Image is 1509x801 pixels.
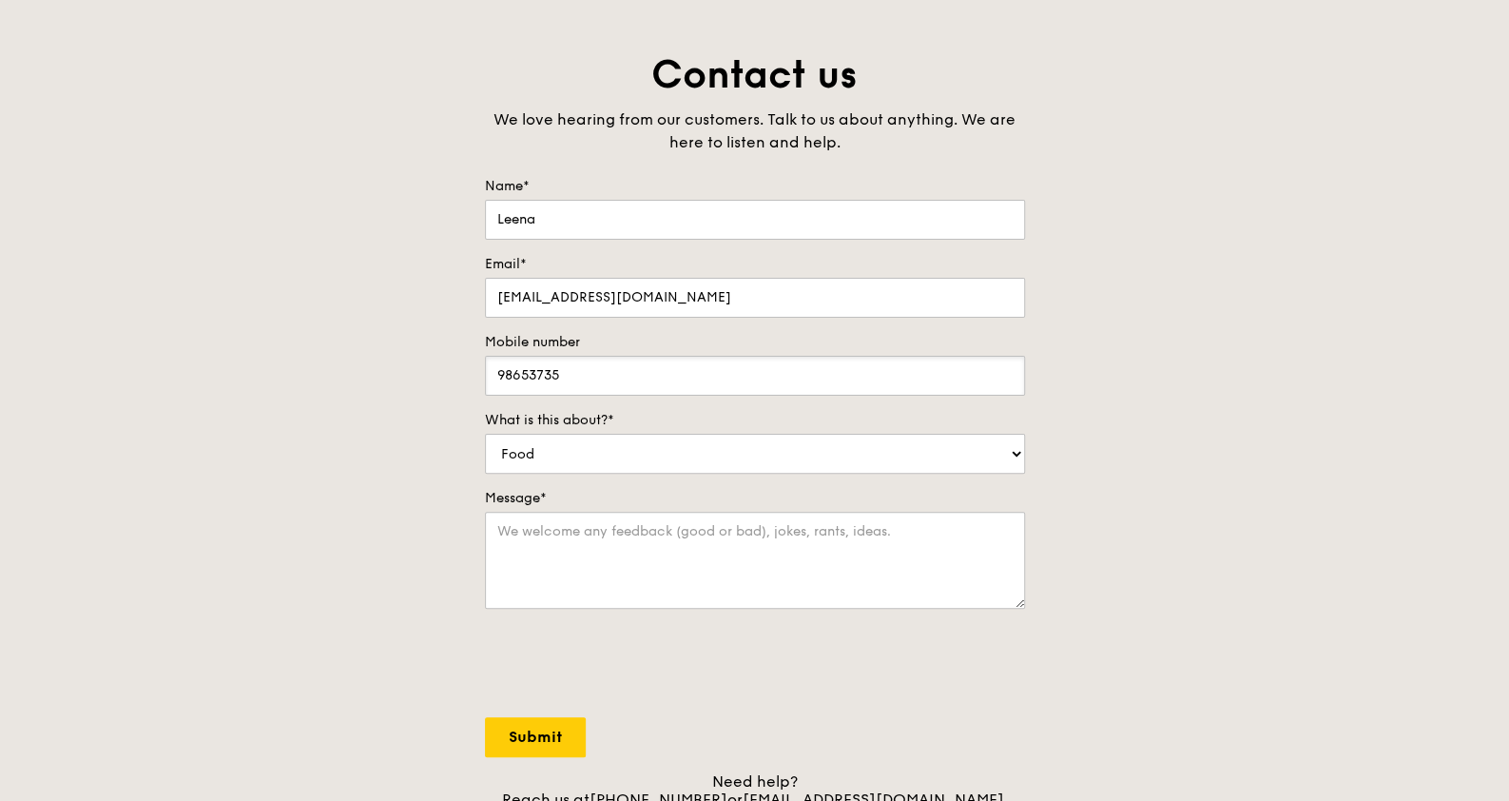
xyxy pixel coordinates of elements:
[485,717,586,757] input: Submit
[485,49,1025,101] h1: Contact us
[485,177,1025,196] label: Name*
[485,489,1025,508] label: Message*
[485,255,1025,274] label: Email*
[485,333,1025,352] label: Mobile number
[485,411,1025,430] label: What is this about?*
[485,108,1025,154] div: We love hearing from our customers. Talk to us about anything. We are here to listen and help.
[485,628,774,702] iframe: reCAPTCHA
